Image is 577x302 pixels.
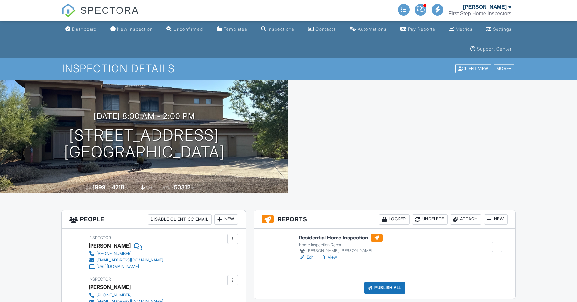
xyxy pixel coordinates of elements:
[315,26,336,32] div: Contacts
[305,23,338,35] a: Contacts
[463,4,507,10] div: [PERSON_NAME]
[148,214,212,225] div: Disable Client CC Email
[117,26,153,32] div: New Inspection
[72,26,97,32] div: Dashboard
[456,26,473,32] div: Metrics
[159,185,173,190] span: Lot Size
[258,23,297,35] a: Inspections
[412,214,448,225] div: Undelete
[125,185,134,190] span: sq. ft.
[89,250,163,257] a: [PHONE_NUMBER]
[89,241,131,250] div: [PERSON_NAME]
[89,263,163,270] a: [URL][DOMAIN_NAME]
[358,26,387,32] div: Automations
[164,23,205,35] a: Unconfirmed
[448,10,511,17] div: First Step Home Inspectors
[96,258,163,263] div: [EMAIL_ADDRESS][DOMAIN_NAME]
[96,293,132,298] div: [PHONE_NUMBER]
[299,234,383,254] a: Residential Home Inspection Home Inspection Report [PERSON_NAME], [PERSON_NAME]
[108,23,155,35] a: New Inspection
[80,3,139,17] span: SPECTORA
[455,64,491,73] div: Client View
[214,214,238,225] div: New
[62,210,246,229] h3: People
[214,23,250,35] a: Templates
[61,3,76,17] img: The Best Home Inspection Software - Spectora
[224,26,247,32] div: Templates
[494,64,515,73] div: More
[379,214,410,225] div: Locked
[254,210,515,229] h3: Reports
[92,184,105,191] div: 1999
[484,23,514,35] a: Settings
[191,185,199,190] span: sq.ft.
[484,214,508,225] div: New
[299,254,313,261] a: Edit
[94,112,195,121] h3: [DATE] 8:00 am - 2:00 pm
[89,282,131,292] div: [PERSON_NAME]
[89,277,111,282] span: Inspector
[477,46,512,52] div: Support Center
[299,248,383,254] div: [PERSON_NAME], [PERSON_NAME]
[96,264,139,269] div: [URL][DOMAIN_NAME]
[347,23,389,35] a: Automations (Advanced)
[468,43,514,55] a: Support Center
[493,26,512,32] div: Settings
[89,235,111,240] span: Inspector
[112,184,124,191] div: 4218
[455,66,493,71] a: Client View
[450,214,481,225] div: Attach
[96,251,132,256] div: [PHONE_NUMBER]
[173,26,203,32] div: Unconfirmed
[398,23,438,35] a: Pay Reports
[299,234,383,242] h6: Residential Home Inspection
[320,254,337,261] a: View
[89,292,163,298] a: [PHONE_NUMBER]
[64,127,225,161] h1: [STREET_ADDRESS] [GEOGRAPHIC_DATA]
[446,23,475,35] a: Metrics
[146,185,153,190] span: Slab
[299,242,383,248] div: Home Inspection Report
[268,26,294,32] div: Inspections
[61,10,139,22] a: SPECTORA
[63,23,99,35] a: Dashboard
[84,185,92,190] span: Built
[62,63,515,74] h1: Inspection Details
[364,282,405,294] div: Publish All
[174,184,190,191] div: 50312
[408,26,435,32] div: Pay Reports
[89,257,163,263] a: [EMAIL_ADDRESS][DOMAIN_NAME]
